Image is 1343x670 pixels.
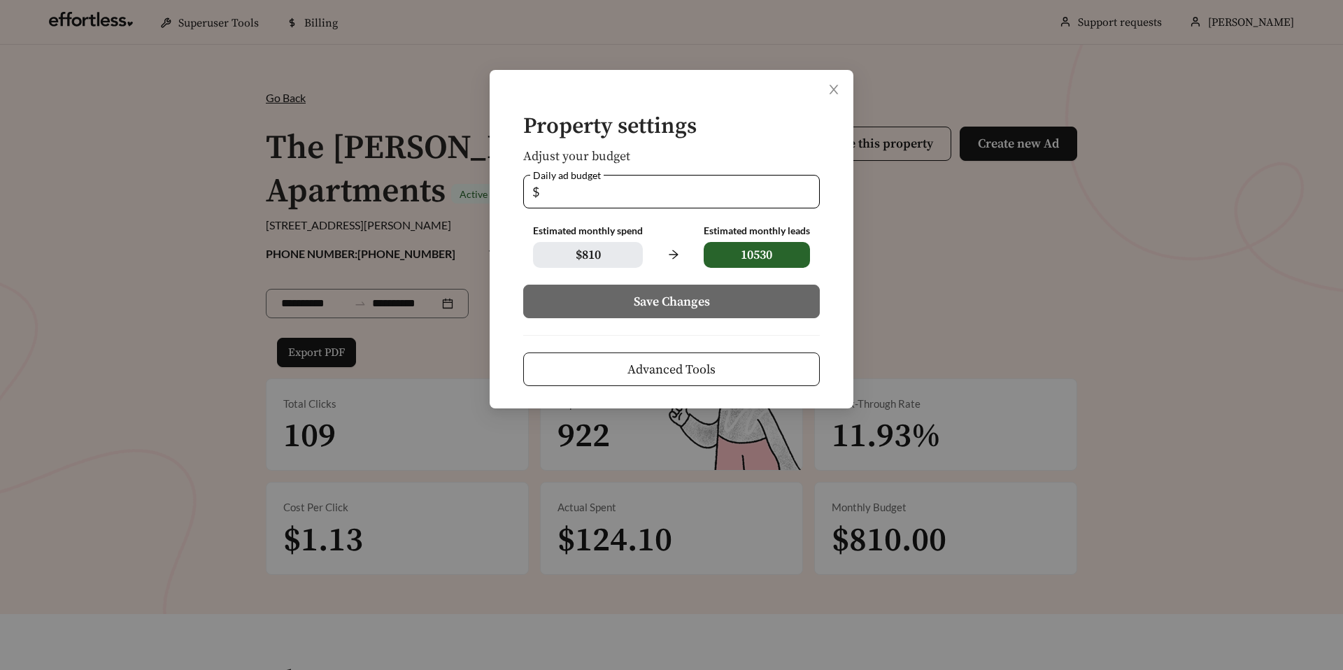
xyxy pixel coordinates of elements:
[523,285,820,318] button: Save Changes
[523,362,820,376] a: Advanced Tools
[704,242,810,268] span: 10530
[523,115,820,139] h4: Property settings
[704,225,810,237] div: Estimated monthly leads
[532,176,539,208] span: $
[533,242,643,268] span: $ 810
[523,150,820,164] h5: Adjust your budget
[827,83,840,96] span: close
[814,70,853,109] button: Close
[627,360,716,379] span: Advanced Tools
[523,352,820,386] button: Advanced Tools
[533,225,643,237] div: Estimated monthly spend
[660,241,686,268] span: arrow-right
